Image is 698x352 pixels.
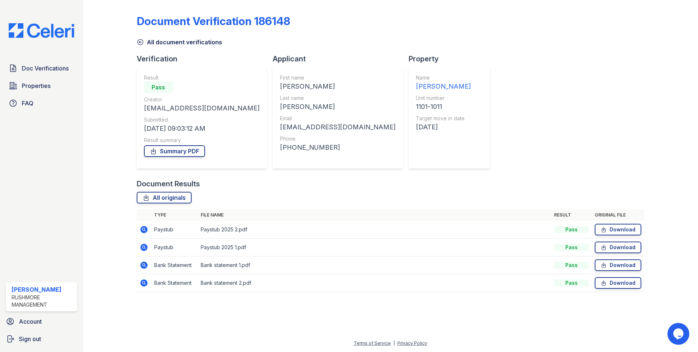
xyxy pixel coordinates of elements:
[595,242,641,253] a: Download
[22,64,69,73] span: Doc Verifications
[409,54,496,64] div: Property
[416,74,471,81] div: Name
[137,38,222,46] a: All document verifications
[595,224,641,235] a: Download
[554,279,589,287] div: Pass
[19,317,42,326] span: Account
[554,244,589,251] div: Pass
[416,94,471,102] div: Unit number
[137,15,290,28] div: Document Verification 186148
[280,135,396,142] div: Phone
[198,239,551,256] td: Paystub 2025 1.pdf
[198,274,551,292] td: Bank statement 2.pdf
[198,221,551,239] td: Paystub 2025 2.pdf
[151,209,198,221] th: Type
[19,335,41,343] span: Sign out
[280,142,396,153] div: [PHONE_NUMBER]
[144,145,205,157] a: Summary PDF
[144,74,260,81] div: Result
[416,81,471,92] div: [PERSON_NAME]
[151,221,198,239] td: Paystub
[667,323,691,345] iframe: chat widget
[3,332,80,346] a: Sign out
[280,74,396,81] div: First name
[416,74,471,92] a: Name [PERSON_NAME]
[144,81,173,93] div: Pass
[144,124,260,134] div: [DATE] 09:03:12 AM
[595,277,641,289] a: Download
[22,81,51,90] span: Properties
[6,61,77,76] a: Doc Verifications
[595,259,641,271] a: Download
[144,103,260,113] div: [EMAIL_ADDRESS][DOMAIN_NAME]
[416,122,471,132] div: [DATE]
[280,115,396,122] div: Email
[592,209,644,221] th: Original file
[273,54,409,64] div: Applicant
[554,226,589,233] div: Pass
[280,81,396,92] div: [PERSON_NAME]
[280,122,396,132] div: [EMAIL_ADDRESS][DOMAIN_NAME]
[12,294,74,308] div: Rushmore Management
[198,209,551,221] th: File name
[22,99,33,108] span: FAQ
[416,115,471,122] div: Target move in date
[144,116,260,124] div: Submitted
[554,262,589,269] div: Pass
[144,137,260,144] div: Result summary
[3,314,80,329] a: Account
[137,179,200,189] div: Document Results
[551,209,592,221] th: Result
[280,94,396,102] div: Last name
[393,340,395,346] div: |
[354,340,391,346] a: Terms of Service
[137,192,192,203] a: All originals
[151,239,198,256] td: Paystub
[6,96,77,110] a: FAQ
[6,78,77,93] a: Properties
[397,340,427,346] a: Privacy Policy
[144,96,260,103] div: Creator
[151,256,198,274] td: Bank Statement
[151,274,198,292] td: Bank Statement
[137,54,273,64] div: Verification
[12,285,74,294] div: [PERSON_NAME]
[3,23,80,38] img: CE_Logo_Blue-a8612792a0a2168367f1c8372b55b34899dd931a85d93a1a3d3e32e68fde9ad4.png
[416,102,471,112] div: 1101-1011
[280,102,396,112] div: [PERSON_NAME]
[198,256,551,274] td: Bank statement 1.pdf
